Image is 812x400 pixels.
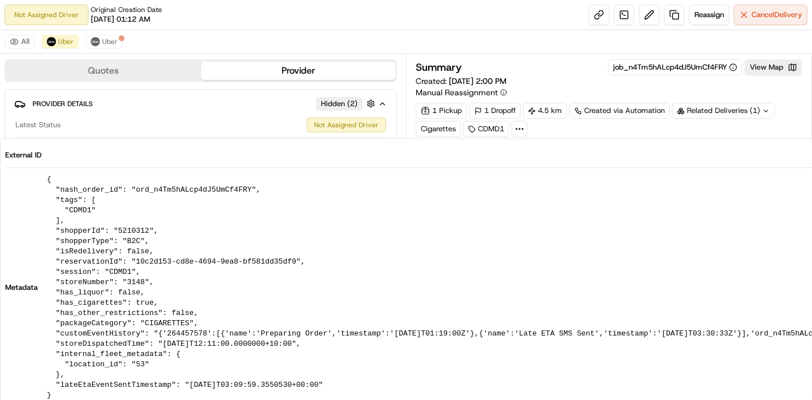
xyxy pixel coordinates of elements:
[5,150,42,160] span: External ID
[5,35,35,49] button: All
[416,103,467,119] div: 1 Pickup
[15,120,61,130] span: Latest Status
[316,96,378,111] button: Hidden (2)
[416,75,507,87] span: Created:
[91,5,162,14] span: Original Creation Date
[321,99,357,109] span: Hidden ( 2 )
[694,10,724,20] span: Reassign
[47,37,56,46] img: uber-new-logo.jpeg
[91,14,150,25] span: [DATE] 01:12 AM
[5,282,38,293] span: Metadata
[469,103,521,119] div: 1 Dropoff
[689,5,729,25] button: Reassign
[463,121,509,137] div: CDMD1
[201,62,396,80] button: Provider
[751,10,802,20] span: Cancel Delivery
[42,35,79,49] button: Uber
[102,37,118,46] span: Uber
[745,59,802,75] button: View Map
[449,76,507,86] span: [DATE] 2:00 PM
[416,87,498,98] span: Manual Reassignment
[416,121,461,137] div: Cigarettes
[523,103,567,119] div: 4.5 km
[672,103,775,119] div: Related Deliveries (1)
[58,37,74,46] span: Uber
[734,5,807,25] button: CancelDelivery
[416,62,462,72] h3: Summary
[613,62,737,72] button: job_n4Tm5hALcp4dJ5UmCf4FRY
[14,94,387,113] button: Provider DetailsHidden (2)
[6,62,201,80] button: Quotes
[33,99,93,108] span: Provider Details
[86,35,123,49] button: Uber
[91,37,100,46] img: uber-new-logo.jpeg
[416,87,507,98] button: Manual Reassignment
[569,103,670,119] a: Created via Automation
